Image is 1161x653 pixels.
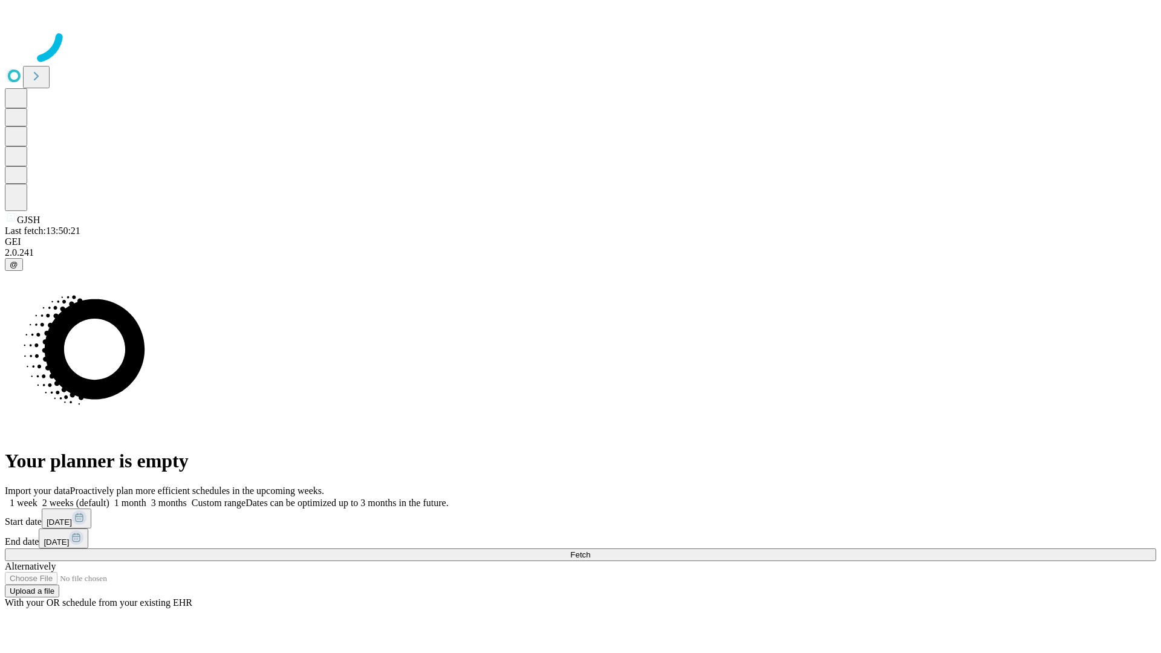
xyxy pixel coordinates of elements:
[10,498,37,508] span: 1 week
[5,548,1156,561] button: Fetch
[570,550,590,559] span: Fetch
[42,508,91,528] button: [DATE]
[10,260,18,269] span: @
[246,498,448,508] span: Dates can be optimized up to 3 months in the future.
[44,538,69,547] span: [DATE]
[5,258,23,271] button: @
[5,236,1156,247] div: GEI
[5,450,1156,472] h1: Your planner is empty
[5,585,59,597] button: Upload a file
[39,528,88,548] button: [DATE]
[5,508,1156,528] div: Start date
[5,226,80,236] span: Last fetch: 13:50:21
[5,247,1156,258] div: 2.0.241
[5,597,192,608] span: With your OR schedule from your existing EHR
[47,518,72,527] span: [DATE]
[151,498,187,508] span: 3 months
[192,498,246,508] span: Custom range
[5,528,1156,548] div: End date
[5,486,70,496] span: Import your data
[17,215,40,225] span: GJSH
[42,498,109,508] span: 2 weeks (default)
[5,561,56,571] span: Alternatively
[70,486,324,496] span: Proactively plan more efficient schedules in the upcoming weeks.
[114,498,146,508] span: 1 month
